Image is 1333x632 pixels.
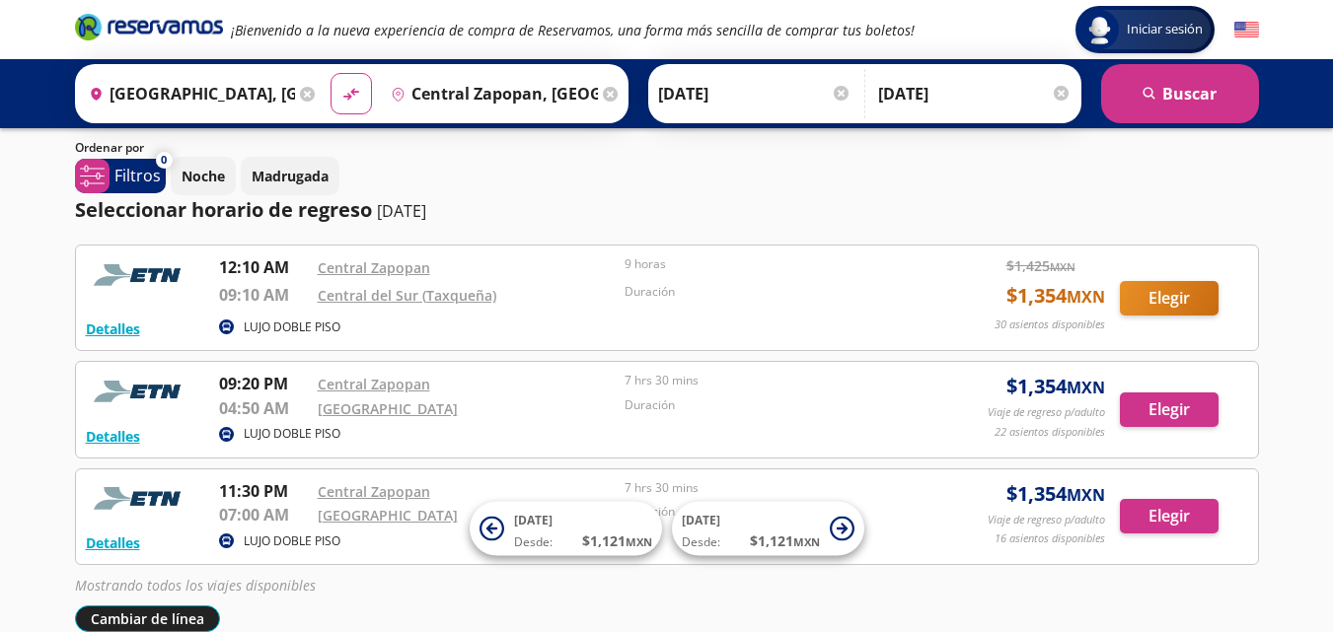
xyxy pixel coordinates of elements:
button: Noche [171,157,236,195]
p: 16 asientos disponibles [995,530,1105,547]
small: MXN [1067,484,1105,506]
span: $ 1,121 [750,530,820,551]
span: $ 1,425 [1006,255,1075,276]
button: 0Filtros [75,159,166,193]
p: 7 hrs 30 mins [625,372,923,389]
span: 0 [161,152,167,169]
button: Elegir [1120,392,1219,427]
button: Buscar [1101,64,1259,123]
img: RESERVAMOS [86,255,194,295]
a: [GEOGRAPHIC_DATA] [318,506,458,525]
p: 04:50 AM [219,396,308,420]
a: Central Zapopan [318,375,430,393]
em: Mostrando todos los viajes disponibles [75,576,316,595]
p: 09:10 AM [219,283,308,307]
input: Buscar Origen [81,69,296,118]
p: Duración [625,283,923,301]
button: Elegir [1120,499,1219,533]
input: Buscar Destino [383,69,598,118]
img: RESERVAMOS [86,479,194,519]
span: Desde: [514,533,553,551]
span: Desde: [682,533,720,551]
p: Filtros [114,164,161,187]
p: LUJO DOBLE PISO [244,318,340,336]
button: Detalles [86,426,140,447]
em: ¡Bienvenido a la nueva experiencia de compra de Reservamos, una forma más sencilla de comprar tus... [231,21,915,39]
button: Detalles [86,318,140,339]
p: Viaje de regreso p/adulto [988,512,1105,528]
p: 07:00 AM [219,503,308,527]
small: MXN [626,534,652,549]
span: $ 1,121 [582,530,652,551]
small: MXN [793,534,820,549]
i: Brand Logo [75,12,223,41]
button: Madrugada [241,157,339,195]
p: Seleccionar horario de regreso [75,195,372,225]
span: [DATE] [682,512,720,528]
span: $ 1,354 [1006,372,1105,401]
p: 09:20 PM [219,372,308,395]
span: [DATE] [514,512,553,528]
a: Brand Logo [75,12,223,47]
small: MXN [1050,259,1075,274]
p: [DATE] [377,199,426,223]
p: 11:30 PM [219,479,308,503]
small: MXN [1067,377,1105,398]
p: Ordenar por [75,139,144,157]
img: RESERVAMOS [86,372,194,411]
input: Opcional [878,69,1072,118]
p: 30 asientos disponibles [995,316,1105,333]
a: Central Zapopan [318,258,430,277]
button: English [1234,18,1259,42]
button: Detalles [86,532,140,553]
p: 7 hrs 30 mins [625,479,923,497]
button: Cambiar de línea [75,605,220,632]
p: LUJO DOBLE PISO [244,425,340,443]
p: Duración [625,396,923,414]
p: Viaje de regreso p/adulto [988,404,1105,421]
button: [DATE]Desde:$1,121MXN [470,502,662,556]
p: Noche [182,166,225,186]
input: Elegir Fecha [658,69,852,118]
small: MXN [1067,286,1105,308]
span: $ 1,354 [1006,281,1105,311]
a: Central Zapopan [318,482,430,501]
a: Central del Sur (Taxqueña) [318,286,496,305]
button: [DATE]Desde:$1,121MXN [672,502,864,556]
span: $ 1,354 [1006,479,1105,509]
p: 12:10 AM [219,255,308,279]
p: 9 horas [625,255,923,273]
p: Madrugada [252,166,329,186]
p: LUJO DOBLE PISO [244,532,340,550]
button: Elegir [1120,281,1219,316]
a: [GEOGRAPHIC_DATA] [318,399,458,418]
span: Iniciar sesión [1119,20,1211,39]
p: 22 asientos disponibles [995,424,1105,441]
